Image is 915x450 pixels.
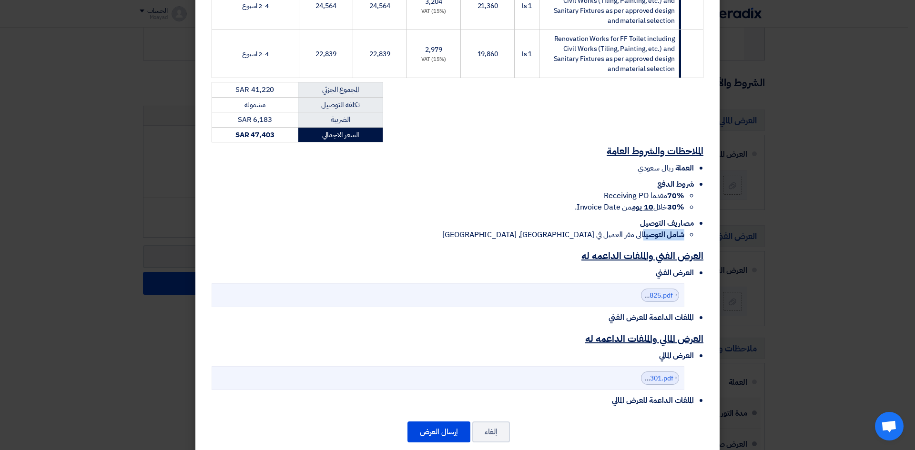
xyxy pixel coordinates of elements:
span: 1 ls [522,1,532,11]
td: تكلفه التوصيل [298,97,383,112]
span: 24,564 [315,1,336,11]
span: 1 ls [522,49,532,59]
strong: SAR 47,403 [235,130,274,140]
strong: 30% [667,201,684,213]
span: 22,839 [369,49,390,59]
span: 19,860 [478,49,498,59]
span: 21,360 [478,1,498,11]
u: الملاحظات والشروط العامة [607,144,703,158]
button: إرسال العرض [407,421,470,442]
span: العرض المالي [659,350,694,361]
u: العرض المالي والملفات الداعمه له [585,331,703,346]
span: SAR 6,183 [238,114,272,125]
span: Renovation Works for FF Toilet including Civil Works (Tiling, Painting, etc.) and Sanitary Fixtur... [554,34,675,74]
span: العرض الفني [656,267,694,279]
strong: شامل التوصيل [643,229,684,240]
td: الضريبة [298,112,383,128]
u: العرض الفني والملفات الداعمه له [581,249,703,263]
div: (15%) VAT [411,8,457,16]
td: السعر الاجمالي [298,127,383,142]
span: الملفات الداعمة للعرض المالي [612,395,694,406]
span: الملفات الداعمة للعرض الفني [609,312,694,323]
strong: 70% [667,190,684,201]
td: المجموع الجزئي [298,82,383,98]
span: شروط الدفع [657,179,694,190]
span: 24,564 [369,1,390,11]
span: ريال سعودي [638,162,673,174]
span: مقدما Receiving PO [604,190,684,201]
span: 2-4 اسبوع [242,1,269,11]
a: Open chat [875,412,904,440]
span: خلال من Invoice Date. [575,201,684,213]
span: العملة [675,162,694,174]
span: 2,979 [425,45,442,55]
u: 10 يوم [632,201,653,213]
td: SAR 41,220 [212,82,298,98]
div: (15%) VAT [411,56,457,64]
span: 2-4 اسبوع [242,49,269,59]
li: الى مقر العميل في [GEOGRAPHIC_DATA], [GEOGRAPHIC_DATA] [212,229,684,240]
span: مصاريف التوصيل [640,218,694,229]
span: مشموله [244,100,265,110]
button: إلغاء [472,421,510,442]
span: 22,839 [315,49,336,59]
